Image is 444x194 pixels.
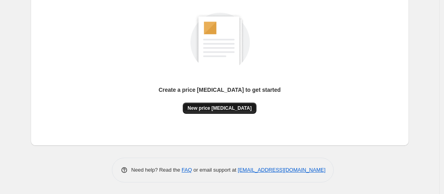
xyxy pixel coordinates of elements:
span: or email support at [192,167,238,173]
button: New price [MEDICAL_DATA] [183,103,256,114]
a: [EMAIL_ADDRESS][DOMAIN_NAME] [238,167,325,173]
a: FAQ [182,167,192,173]
span: New price [MEDICAL_DATA] [188,105,252,111]
p: Create a price [MEDICAL_DATA] to get started [158,86,281,94]
span: Need help? Read the [131,167,182,173]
